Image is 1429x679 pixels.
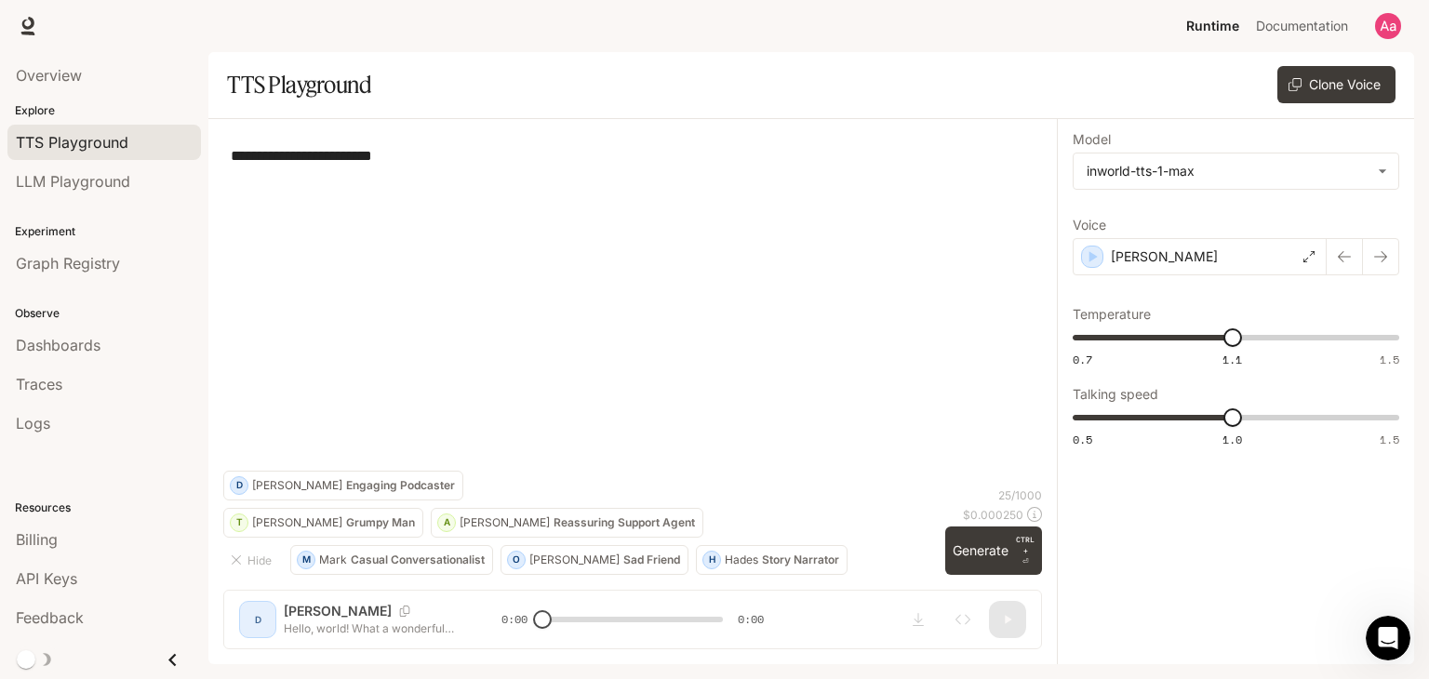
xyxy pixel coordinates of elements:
button: O[PERSON_NAME]Sad Friend [501,545,688,575]
a: Documentation [1249,7,1362,45]
img: User avatar [1375,13,1401,39]
p: ⏎ [1016,534,1035,567]
p: Talking speed [1073,388,1158,401]
h1: TTS Playground [227,66,371,103]
div: inworld-tts-1-max [1087,162,1369,180]
a: Runtime [1179,7,1247,45]
button: GenerateCTRL +⏎ [945,526,1042,575]
button: T[PERSON_NAME]Grumpy Man [223,508,423,538]
p: [PERSON_NAME] [529,554,620,566]
p: Temperature [1073,308,1151,321]
div: A [438,508,455,538]
span: 1.1 [1222,352,1242,367]
p: Model [1073,133,1111,146]
p: Sad Friend [623,554,680,566]
p: [PERSON_NAME] [460,517,550,528]
span: 0.5 [1073,432,1092,447]
p: Voice [1073,219,1106,232]
div: O [508,545,525,575]
p: [PERSON_NAME] [1111,247,1218,266]
p: Reassuring Support Agent [554,517,695,528]
p: $ 0.000250 [963,507,1023,523]
p: [PERSON_NAME] [252,480,342,491]
button: User avatar [1369,7,1407,45]
button: Clone Voice [1277,66,1396,103]
p: Story Narrator [762,554,839,566]
p: CTRL + [1016,534,1035,556]
p: Hades [725,554,758,566]
div: D [231,471,247,500]
p: Casual Conversationalist [351,554,485,566]
button: HHadesStory Narrator [696,545,848,575]
span: 1.5 [1380,352,1399,367]
iframe: Intercom live chat [1366,616,1410,660]
span: Runtime [1186,15,1239,38]
button: A[PERSON_NAME]Reassuring Support Agent [431,508,703,538]
span: 1.0 [1222,432,1242,447]
button: Hide [223,545,283,575]
span: 0.7 [1073,352,1092,367]
p: [PERSON_NAME] [252,517,342,528]
p: Mark [319,554,347,566]
span: Documentation [1256,15,1348,38]
div: inworld-tts-1-max [1074,153,1398,189]
div: M [298,545,314,575]
button: D[PERSON_NAME]Engaging Podcaster [223,471,463,500]
div: T [231,508,247,538]
span: 1.5 [1380,432,1399,447]
div: H [703,545,720,575]
p: Grumpy Man [346,517,415,528]
p: Engaging Podcaster [346,480,455,491]
button: MMarkCasual Conversationalist [290,545,493,575]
